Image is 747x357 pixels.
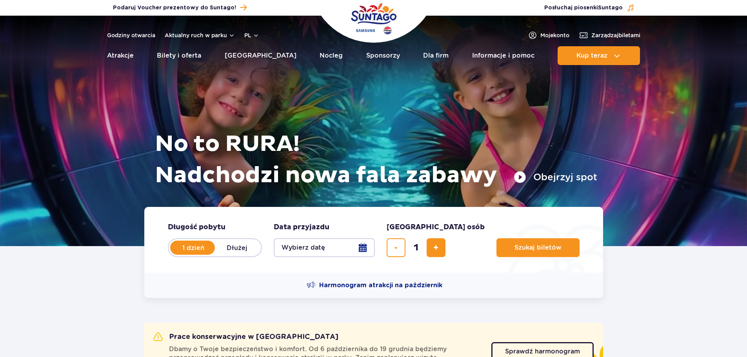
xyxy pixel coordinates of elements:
button: Obejrzyj spot [514,171,597,183]
span: Harmonogram atrakcji na październik [319,281,442,290]
h1: No to RURA! Nadchodzi nowa fala zabawy [155,129,597,191]
span: Sprawdź harmonogram [505,348,580,355]
span: Kup teraz [576,52,607,59]
a: Podaruj Voucher prezentowy do Suntago! [113,2,247,13]
a: Sponsorzy [366,46,400,65]
button: usuń bilet [387,238,405,257]
input: liczba biletów [407,238,425,257]
label: 1 dzień [171,239,216,256]
button: pl [244,31,259,39]
a: Harmonogram atrakcji na październik [307,281,442,290]
a: Bilety i oferta [157,46,201,65]
a: Nocleg [320,46,343,65]
span: Posłuchaj piosenki [544,4,623,12]
span: Podaruj Voucher prezentowy do Suntago! [113,4,236,12]
span: Moje konto [540,31,569,39]
a: Atrakcje [107,46,134,65]
a: Dla firm [423,46,449,65]
span: Suntago [598,5,623,11]
a: Zarządzajbiletami [579,31,640,40]
span: Szukaj biletów [514,244,562,251]
button: Kup teraz [558,46,640,65]
a: Informacje i pomoc [472,46,534,65]
span: Data przyjazdu [274,223,329,232]
form: Planowanie wizyty w Park of Poland [144,207,603,273]
button: Wybierz datę [274,238,375,257]
button: dodaj bilet [427,238,445,257]
a: Mojekonto [528,31,569,40]
button: Szukaj biletów [496,238,580,257]
button: Aktualny ruch w parku [165,32,235,38]
button: Posłuchaj piosenkiSuntago [544,4,634,12]
h2: Prace konserwacyjne w [GEOGRAPHIC_DATA] [153,332,338,342]
span: Długość pobytu [168,223,225,232]
span: Zarządzaj biletami [591,31,640,39]
span: [GEOGRAPHIC_DATA] osób [387,223,485,232]
a: [GEOGRAPHIC_DATA] [225,46,296,65]
label: Dłużej [215,239,260,256]
a: Godziny otwarcia [107,31,155,39]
